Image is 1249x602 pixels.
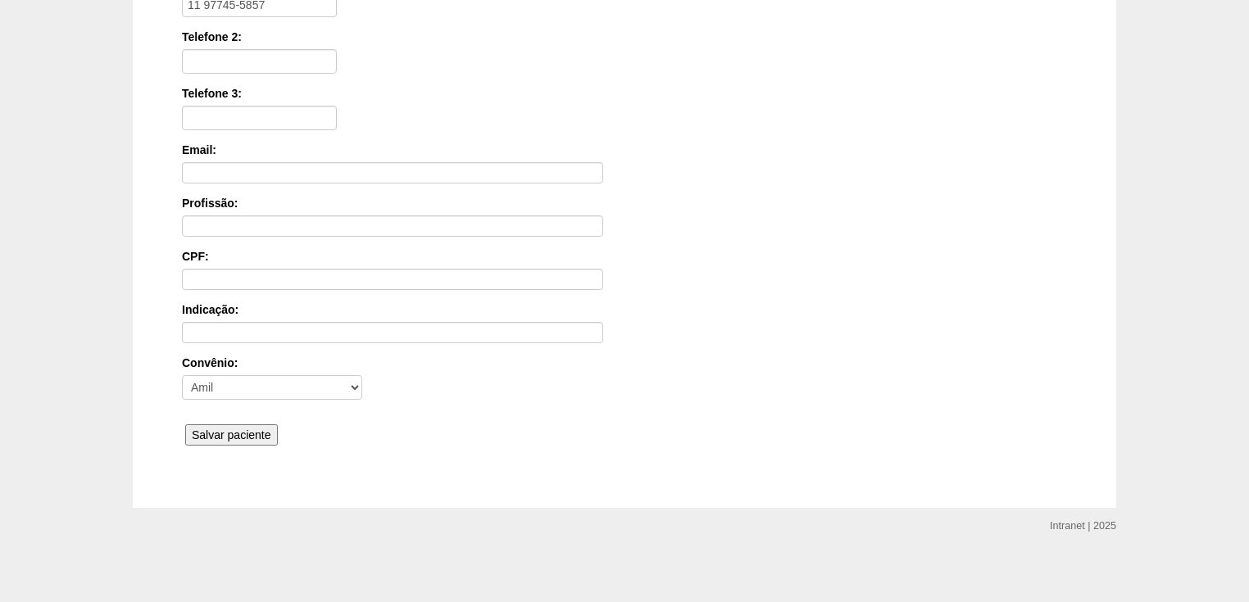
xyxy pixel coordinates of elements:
label: Convênio: [182,355,1067,371]
label: Email: [182,142,1067,158]
label: Telefone 2: [182,29,1067,45]
label: CPF: [182,248,1067,265]
label: Indicação: [182,301,1067,318]
div: Intranet | 2025 [1050,518,1116,534]
label: Telefone 3: [182,85,1067,102]
input: Salvar paciente [185,424,278,446]
label: Profissão: [182,195,1067,211]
